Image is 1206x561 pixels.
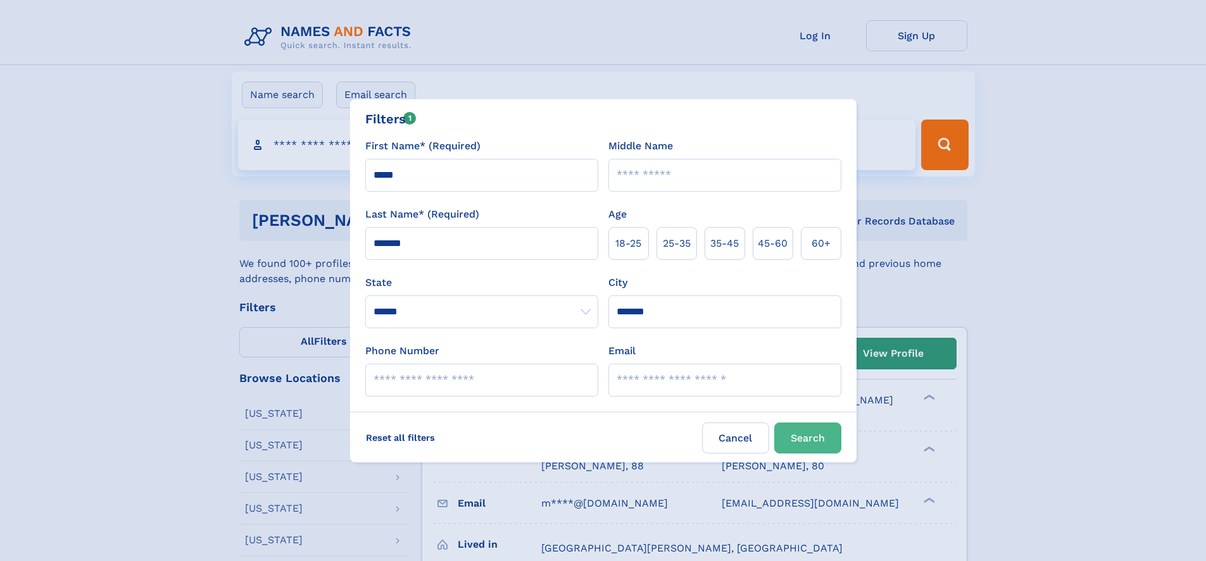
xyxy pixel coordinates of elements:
label: Reset all filters [358,422,443,453]
div: Filters [365,109,417,128]
span: 25‑35 [663,236,691,251]
label: Cancel [702,422,769,453]
label: First Name* (Required) [365,139,481,154]
span: 18‑25 [615,236,641,251]
label: State [365,275,598,290]
label: Age [608,207,627,222]
label: City [608,275,627,290]
span: 35‑45 [710,236,739,251]
span: 45‑60 [758,236,788,251]
label: Phone Number [365,343,439,359]
label: Middle Name [608,139,673,154]
button: Search [774,422,841,453]
span: 60+ [812,236,831,251]
label: Last Name* (Required) [365,207,479,222]
label: Email [608,343,636,359]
